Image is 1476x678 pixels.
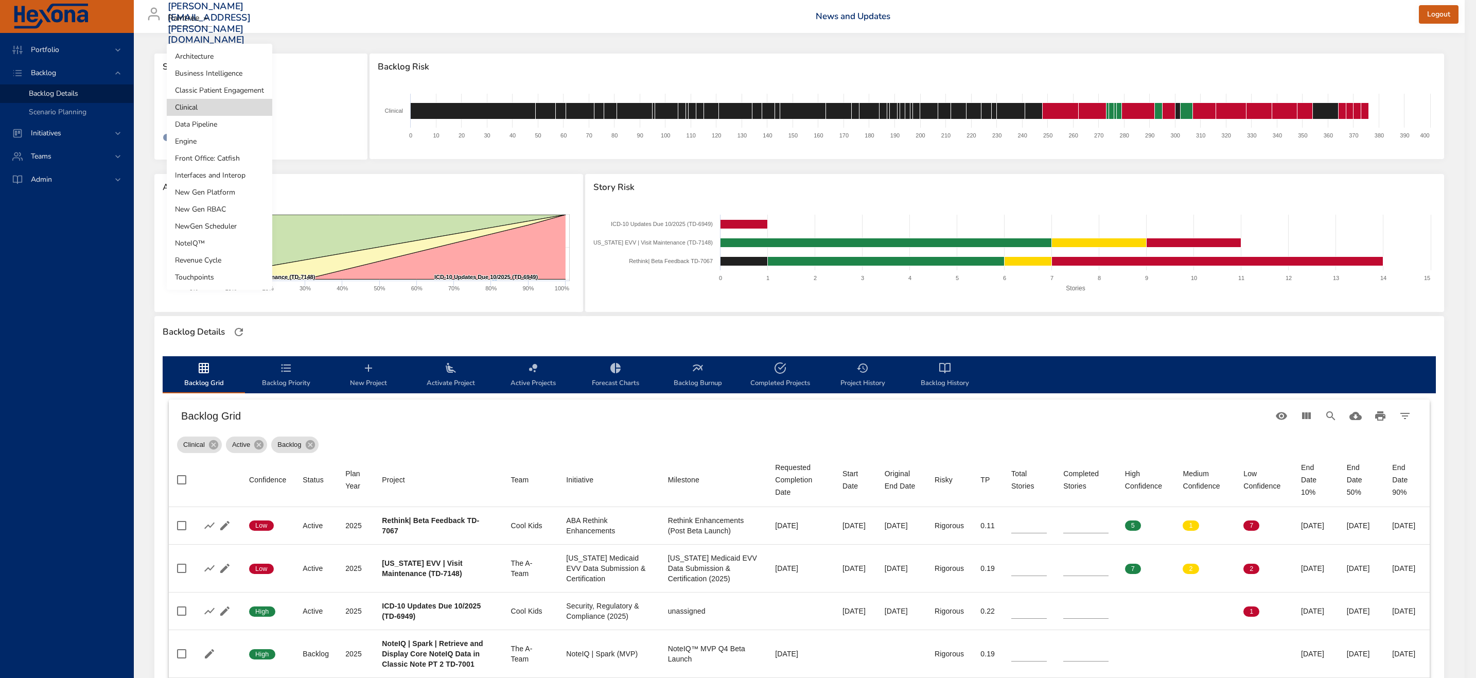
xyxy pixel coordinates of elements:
li: Engine [167,133,272,150]
li: Touchpoints [167,269,272,286]
li: Architecture [167,48,272,65]
li: Revenue Cycle [167,252,272,269]
li: Business Intelligence [167,65,272,82]
li: NoteIQ™ [167,235,272,252]
li: New Gen RBAC [167,201,272,218]
li: Clinical [167,99,272,116]
li: NewGen Scheduler [167,218,272,235]
li: Data Pipeline [167,116,272,133]
li: Front Office: Catfish [167,150,272,167]
li: Classic Patient Engagement [167,82,272,99]
li: Interfaces and Interop [167,167,272,184]
li: New Gen Platform [167,184,272,201]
